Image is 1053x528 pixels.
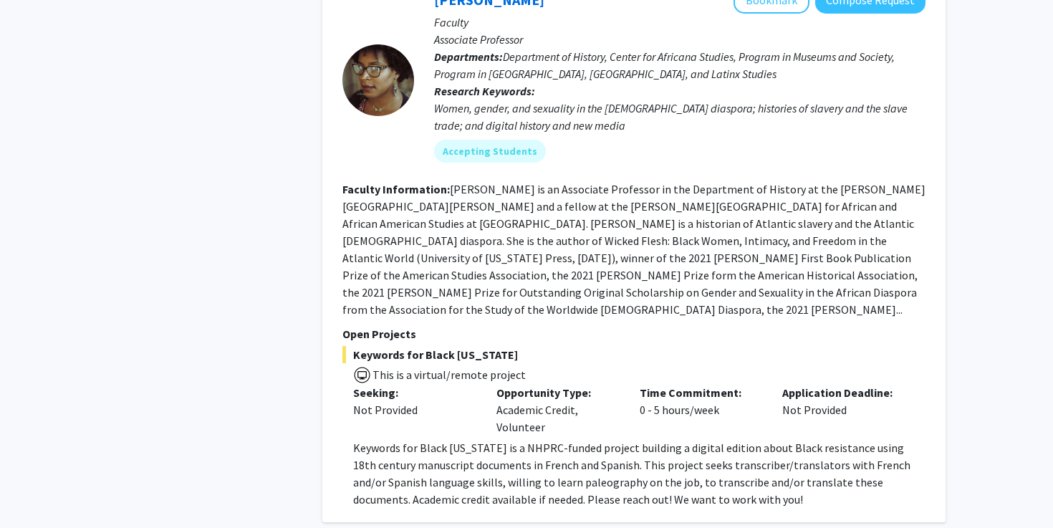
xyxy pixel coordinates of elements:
[342,182,450,196] b: Faculty Information:
[434,49,503,64] b: Departments:
[11,464,61,517] iframe: Chat
[371,368,526,382] span: This is a virtual/remote project
[353,401,475,418] div: Not Provided
[629,384,772,436] div: 0 - 5 hours/week
[353,384,475,401] p: Seeking:
[782,384,904,401] p: Application Deadline:
[486,384,629,436] div: Academic Credit, Volunteer
[434,49,895,81] span: Department of History, Center for Africana Studies, Program in Museums and Society, Program in [G...
[434,100,925,134] div: Women, gender, and sexuality in the [DEMOGRAPHIC_DATA] diaspora; histories of slavery and the sla...
[434,31,925,48] p: Associate Professor
[434,84,535,98] b: Research Keywords:
[342,346,925,363] span: Keywords for Black [US_STATE]
[434,140,546,163] mat-chip: Accepting Students
[342,182,925,317] fg-read-more: [PERSON_NAME] is an Associate Professor in the Department of History at the [PERSON_NAME][GEOGRAP...
[640,384,761,401] p: Time Commitment:
[353,439,925,508] p: Keywords for Black [US_STATE] is a NHPRC-funded project building a digital edition about Black re...
[342,325,925,342] p: Open Projects
[434,14,925,31] p: Faculty
[496,384,618,401] p: Opportunity Type:
[771,384,915,436] div: Not Provided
